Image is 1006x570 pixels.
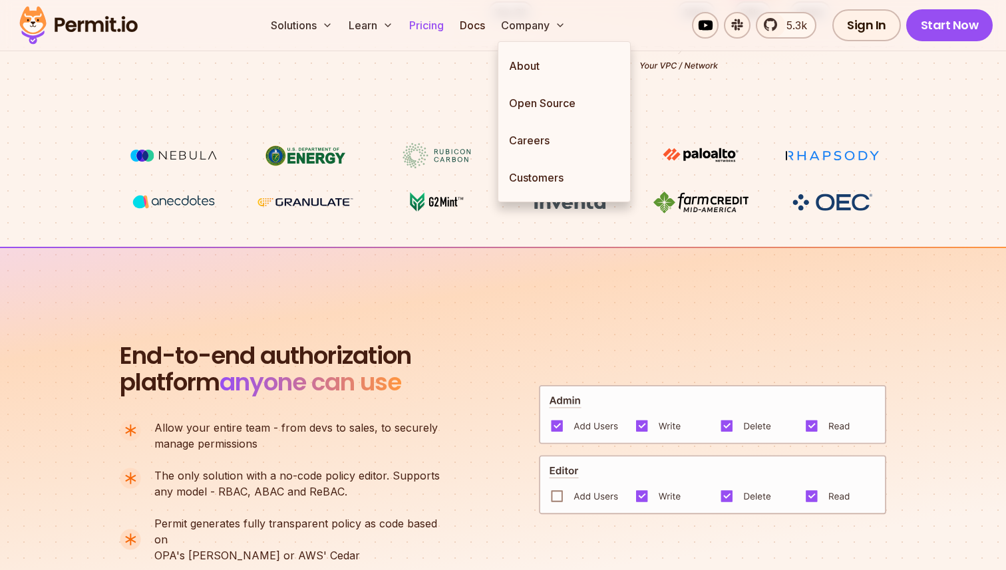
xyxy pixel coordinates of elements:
[154,420,438,452] p: manage permissions
[255,143,355,168] img: US department of energy
[498,47,630,84] a: About
[124,190,224,214] img: vega
[220,365,401,399] span: anyone can use
[496,12,571,39] button: Company
[790,192,875,213] img: OEC
[651,143,751,167] img: paloalto
[387,190,487,215] img: G2mint
[498,84,630,122] a: Open Source
[498,159,630,196] a: Customers
[832,9,901,41] a: Sign In
[154,468,440,499] p: any model - RBAC, ABAC and ReBAC.
[343,12,399,39] button: Learn
[154,420,438,436] span: Allow your entire team - from devs to sales, to securely
[124,143,224,168] img: Nebula
[387,143,487,168] img: Rubicon
[255,190,355,215] img: Granulate
[782,143,882,168] img: Rhapsody Health
[265,12,338,39] button: Solutions
[651,190,751,215] img: Farm Credit
[13,3,144,48] img: Permit logo
[154,468,440,484] span: The only solution with a no-code policy editor. Supports
[404,12,449,39] a: Pricing
[756,12,816,39] a: 5.3k
[454,12,490,39] a: Docs
[120,343,411,369] span: End-to-end authorization
[154,515,451,547] span: Permit generates fully transparent policy as code based on
[154,515,451,563] p: OPA's [PERSON_NAME] or AWS' Cedar
[498,122,630,159] a: Careers
[778,17,807,33] span: 5.3k
[906,9,993,41] a: Start Now
[120,343,411,396] h2: platform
